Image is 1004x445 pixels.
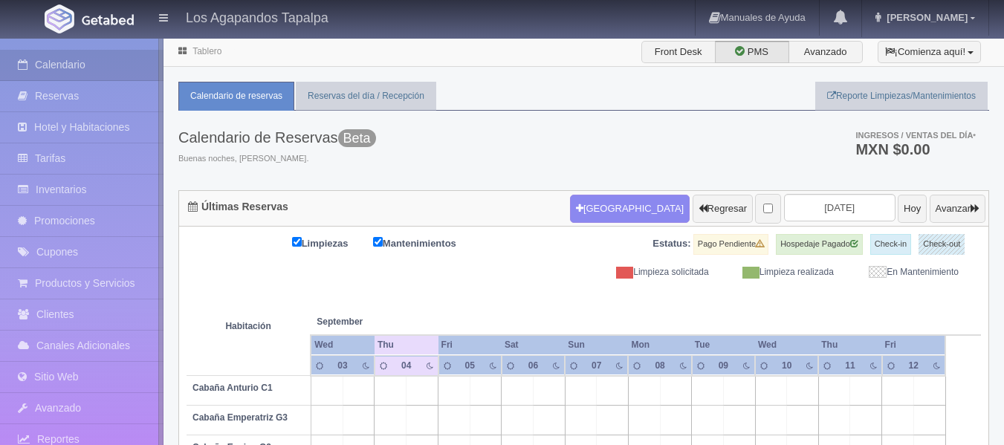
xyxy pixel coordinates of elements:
div: 05 [461,360,479,372]
input: Mantenimientos [373,237,383,247]
div: 11 [841,360,859,372]
a: Reservas del día / Recepción [296,82,436,111]
input: Limpiezas [292,237,302,247]
div: 10 [777,360,796,372]
label: Hospedaje Pagado [776,234,863,255]
th: Sat [502,335,565,355]
h3: Calendario de Reservas [178,129,376,146]
h4: Los Agapandos Tapalpa [186,7,328,26]
div: En Mantenimiento [845,266,970,279]
label: Pago Pendiente [693,234,768,255]
label: Mantenimientos [373,234,479,251]
h4: Últimas Reservas [188,201,288,212]
button: Avanzar [930,195,985,223]
img: Getabed [82,14,134,25]
b: Cabaña Anturio C1 [192,383,273,393]
button: ¡Comienza aquí! [878,41,981,63]
th: Wed [311,335,375,355]
th: Thu [818,335,881,355]
div: 12 [904,360,923,372]
label: Limpiezas [292,234,371,251]
h3: MXN $0.00 [855,142,976,157]
th: Fri [438,335,502,355]
span: [PERSON_NAME] [883,12,968,23]
th: Fri [882,335,945,355]
div: 04 [397,360,415,372]
b: Cabaña Emperatriz G3 [192,412,288,423]
button: Hoy [898,195,927,223]
label: Check-out [919,234,965,255]
strong: Habitación [225,322,271,332]
button: [GEOGRAPHIC_DATA] [570,195,690,223]
th: Mon [628,335,691,355]
div: Limpieza solicitada [595,266,720,279]
a: Calendario de reservas [178,82,294,111]
span: Ingresos / Ventas del día [855,131,976,140]
a: Reporte Limpiezas/Mantenimientos [815,82,988,111]
label: Avanzado [788,41,863,63]
div: 09 [714,360,733,372]
div: 03 [333,360,352,372]
label: Estatus: [652,237,690,251]
a: Tablero [192,46,221,56]
button: Regresar [693,195,753,223]
img: Getabed [45,4,74,33]
span: September [317,316,432,328]
span: Beta [338,129,376,147]
th: Wed [755,335,818,355]
span: Buenas noches, [PERSON_NAME]. [178,153,376,165]
div: 08 [651,360,670,372]
label: Check-in [870,234,911,255]
div: 06 [524,360,543,372]
label: PMS [715,41,789,63]
th: Thu [375,335,438,355]
th: Sun [565,335,628,355]
div: Limpieza realizada [720,266,845,279]
label: Front Desk [641,41,716,63]
div: 07 [587,360,606,372]
th: Tue [692,335,755,355]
